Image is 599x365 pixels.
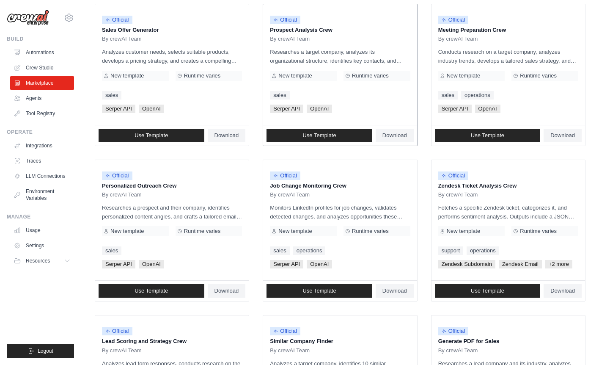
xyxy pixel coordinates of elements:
span: By crewAI Team [102,191,142,198]
span: Runtime varies [520,228,557,235]
div: Manage [7,213,74,220]
p: Personalized Outreach Crew [102,182,242,190]
span: Official [270,16,300,24]
span: Serper API [270,260,303,268]
span: OpenAI [307,260,332,268]
a: Marketplace [10,76,74,90]
span: By crewAI Team [270,191,310,198]
span: Use Template [471,132,504,139]
a: Agents [10,91,74,105]
span: Runtime varies [352,228,389,235]
span: OpenAI [139,260,164,268]
span: By crewAI Team [438,191,478,198]
span: +2 more [545,260,572,268]
span: Download [382,288,407,294]
a: operations [467,246,499,255]
span: Zendesk Email [499,260,542,268]
span: Serper API [438,105,472,113]
span: Download [214,132,239,139]
a: Use Template [435,129,541,142]
a: support [438,246,463,255]
span: Official [270,327,300,335]
span: Use Template [135,132,168,139]
a: Use Template [267,284,372,298]
span: Runtime varies [184,228,221,235]
span: New template [447,228,480,235]
span: By crewAI Team [270,36,310,42]
button: Resources [10,254,74,268]
a: Crew Studio [10,61,74,75]
span: Official [438,16,469,24]
span: Serper API [102,260,135,268]
span: By crewAI Team [438,36,478,42]
a: Automations [10,46,74,59]
span: Runtime varies [520,72,557,79]
span: Use Template [302,288,336,294]
a: Download [376,129,414,142]
span: Use Template [302,132,336,139]
span: Official [102,171,132,180]
p: Zendesk Ticket Analysis Crew [438,182,578,190]
div: Operate [7,129,74,135]
span: By crewAI Team [438,347,478,354]
p: Prospect Analysis Crew [270,26,410,34]
a: operations [293,246,326,255]
span: Runtime varies [352,72,389,79]
a: Tool Registry [10,107,74,120]
button: Logout [7,344,74,358]
span: Download [550,288,575,294]
span: By crewAI Team [270,347,310,354]
p: Monitors LinkedIn profiles for job changes, validates detected changes, and analyzes opportunitie... [270,203,410,221]
span: Download [550,132,575,139]
p: Analyzes customer needs, selects suitable products, develops a pricing strategy, and creates a co... [102,47,242,65]
span: OpenAI [307,105,332,113]
a: Usage [10,224,74,237]
a: Download [208,284,246,298]
p: Lead Scoring and Strategy Crew [102,337,242,346]
img: Logo [7,10,49,26]
a: sales [102,91,121,100]
a: sales [270,91,289,100]
span: New template [110,72,144,79]
p: Similar Company Finder [270,337,410,346]
a: LLM Connections [10,169,74,183]
a: Settings [10,239,74,252]
span: Zendesk Subdomain [438,260,495,268]
span: Official [102,327,132,335]
span: New template [278,228,312,235]
span: New template [278,72,312,79]
span: New template [110,228,144,235]
span: Official [438,327,469,335]
p: Sales Offer Generator [102,26,242,34]
div: Build [7,36,74,42]
span: Logout [38,348,53,354]
iframe: Chat Widget [557,324,599,365]
span: New template [447,72,480,79]
a: operations [461,91,494,100]
a: Use Template [435,284,541,298]
p: Researches a prospect and their company, identifies personalized content angles, and crafts a tai... [102,203,242,221]
a: sales [270,246,289,255]
span: By crewAI Team [102,347,142,354]
span: By crewAI Team [102,36,142,42]
span: Use Template [135,288,168,294]
span: Download [214,288,239,294]
span: Use Template [471,288,504,294]
span: Runtime varies [184,72,221,79]
p: Meeting Preparation Crew [438,26,578,34]
a: Download [544,129,582,142]
a: Use Template [99,284,204,298]
span: Official [438,171,469,180]
span: Download [382,132,407,139]
a: Use Template [267,129,372,142]
a: Download [376,284,414,298]
a: sales [102,246,121,255]
span: Resources [26,257,50,264]
span: OpenAI [139,105,164,113]
a: Download [544,284,582,298]
span: Official [102,16,132,24]
span: OpenAI [475,105,500,113]
a: Environment Variables [10,185,74,205]
p: Fetches a specific Zendesk ticket, categorizes it, and performs sentiment analysis. Outputs inclu... [438,203,578,221]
